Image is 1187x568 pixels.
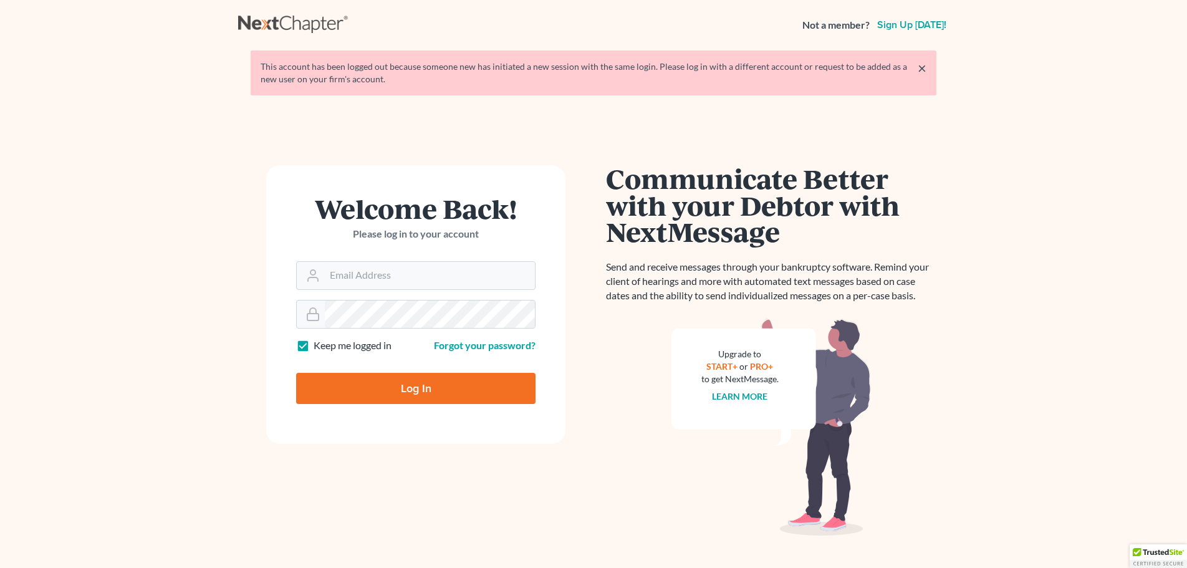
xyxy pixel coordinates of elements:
[296,195,536,222] h1: Welcome Back!
[1130,544,1187,568] div: TrustedSite Certified
[314,339,392,353] label: Keep me logged in
[918,60,926,75] a: ×
[751,361,774,372] a: PRO+
[261,60,926,85] div: This account has been logged out because someone new has initiated a new session with the same lo...
[707,361,738,372] a: START+
[606,165,936,245] h1: Communicate Better with your Debtor with NextMessage
[296,373,536,404] input: Log In
[701,348,779,360] div: Upgrade to
[875,20,949,30] a: Sign up [DATE]!
[434,339,536,351] a: Forgot your password?
[701,373,779,385] div: to get NextMessage.
[325,262,535,289] input: Email Address
[296,227,536,241] p: Please log in to your account
[802,18,870,32] strong: Not a member?
[671,318,871,536] img: nextmessage_bg-59042aed3d76b12b5cd301f8e5b87938c9018125f34e5fa2b7a6b67550977c72.svg
[713,391,768,402] a: Learn more
[740,361,749,372] span: or
[606,260,936,303] p: Send and receive messages through your bankruptcy software. Remind your client of hearings and mo...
